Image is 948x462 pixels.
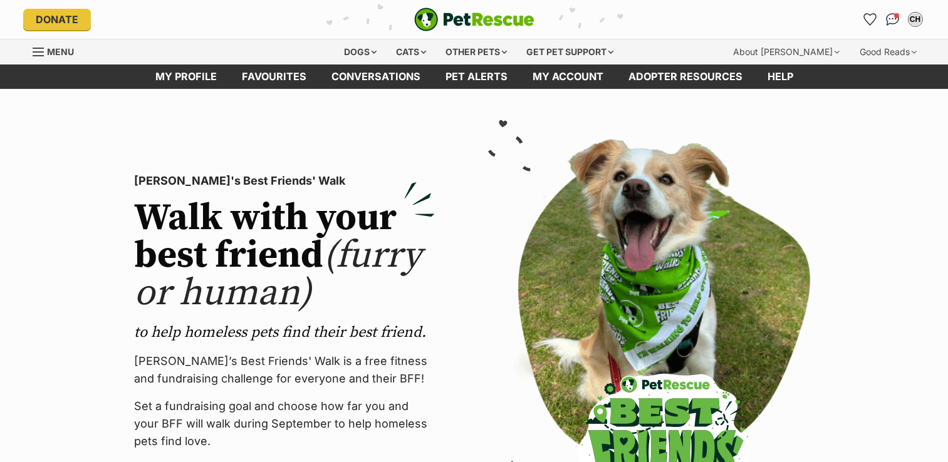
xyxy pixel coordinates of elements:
[724,39,848,64] div: About [PERSON_NAME]
[518,39,622,64] div: Get pet support
[134,398,435,450] p: Set a fundraising goal and choose how far you and your BFF will walk during September to help hom...
[520,64,616,89] a: My account
[414,8,534,31] img: logo-e224e6f780fb5917bec1dbf3a21bbac754714ae5b6737aabdf751b685950b380.svg
[414,8,534,31] a: PetRescue
[134,200,435,312] h2: Walk with your best friend
[851,39,925,64] div: Good Reads
[134,322,435,342] p: to help homeless pets find their best friend.
[33,39,83,62] a: Menu
[229,64,319,89] a: Favourites
[134,352,435,388] p: [PERSON_NAME]’s Best Friends' Walk is a free fitness and fundraising challenge for everyone and t...
[143,64,229,89] a: My profile
[335,39,385,64] div: Dogs
[860,9,880,29] a: Favourites
[616,64,755,89] a: Adopter resources
[905,9,925,29] button: My account
[909,13,922,26] div: CH
[883,9,903,29] a: Conversations
[860,9,925,29] ul: Account quick links
[437,39,516,64] div: Other pets
[433,64,520,89] a: Pet alerts
[134,232,422,317] span: (furry or human)
[47,46,74,57] span: Menu
[134,172,435,190] p: [PERSON_NAME]'s Best Friends' Walk
[886,13,899,26] img: chat-41dd97257d64d25036548639549fe6c8038ab92f7586957e7f3b1b290dea8141.svg
[387,39,435,64] div: Cats
[319,64,433,89] a: conversations
[755,64,806,89] a: Help
[23,9,91,30] a: Donate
